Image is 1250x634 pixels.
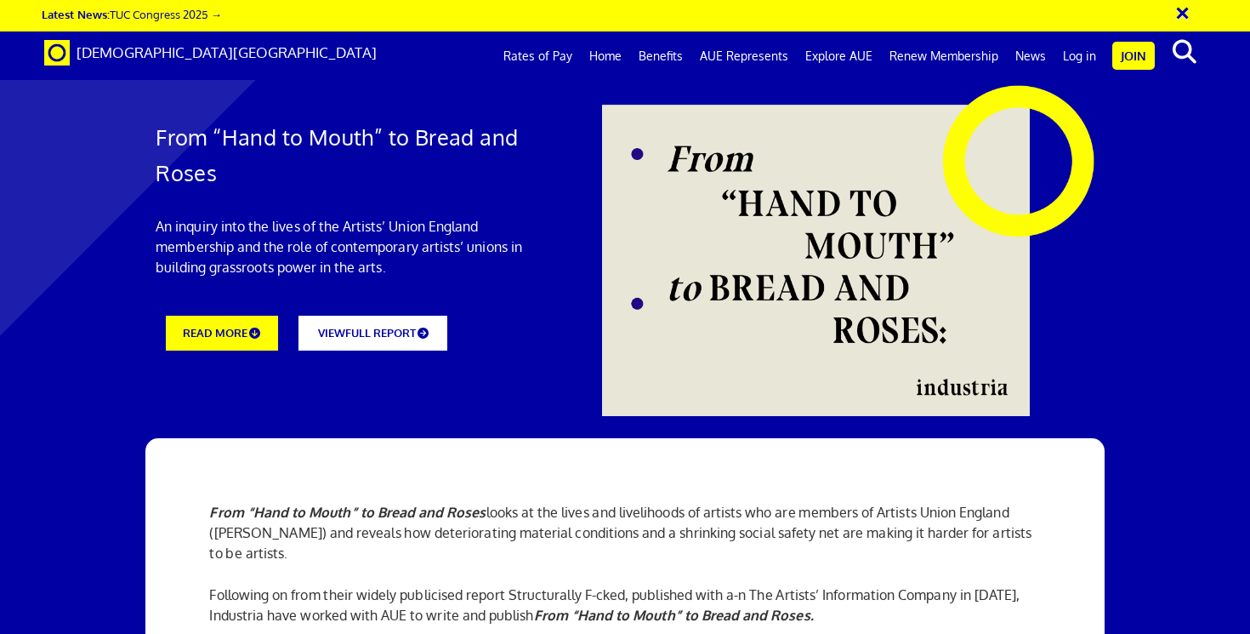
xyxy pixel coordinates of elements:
p: looks at the lives and livelihoods of artists who are members of Artists Union England ([PERSON_N... [209,502,1040,563]
h1: From “Hand to Mouth” to Bread and Roses [156,119,531,191]
strong: From “Hand to Mouth” to Bread and Roses. [534,607,814,624]
p: Following on from their widely publicised report Structurally F-cked, published with a-n The Arti... [209,585,1040,625]
a: Explore AUE [797,35,881,77]
a: AUE Represents [691,35,797,77]
a: READ MORE [166,316,278,351]
a: Join [1112,42,1155,70]
button: search [1158,34,1210,70]
strong: Latest News: [42,7,110,21]
span: [DEMOGRAPHIC_DATA][GEOGRAPHIC_DATA] [77,43,377,61]
span: VIEW [318,326,345,340]
a: News [1007,35,1054,77]
a: Benefits [630,35,691,77]
strong: From “Hand to Mouth” to Bread and Roses [209,504,486,521]
a: Latest News:TUC Congress 2025 → [42,7,222,21]
a: Rates of Pay [495,35,581,77]
a: Home [581,35,630,77]
a: Log in [1054,35,1105,77]
a: Brand [DEMOGRAPHIC_DATA][GEOGRAPHIC_DATA] [31,31,389,74]
p: An inquiry into the lives of the Artists’ Union England membership and the role of contemporary a... [156,216,531,277]
a: Renew Membership [881,35,1007,77]
a: VIEWFULL REPORT [298,316,446,351]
